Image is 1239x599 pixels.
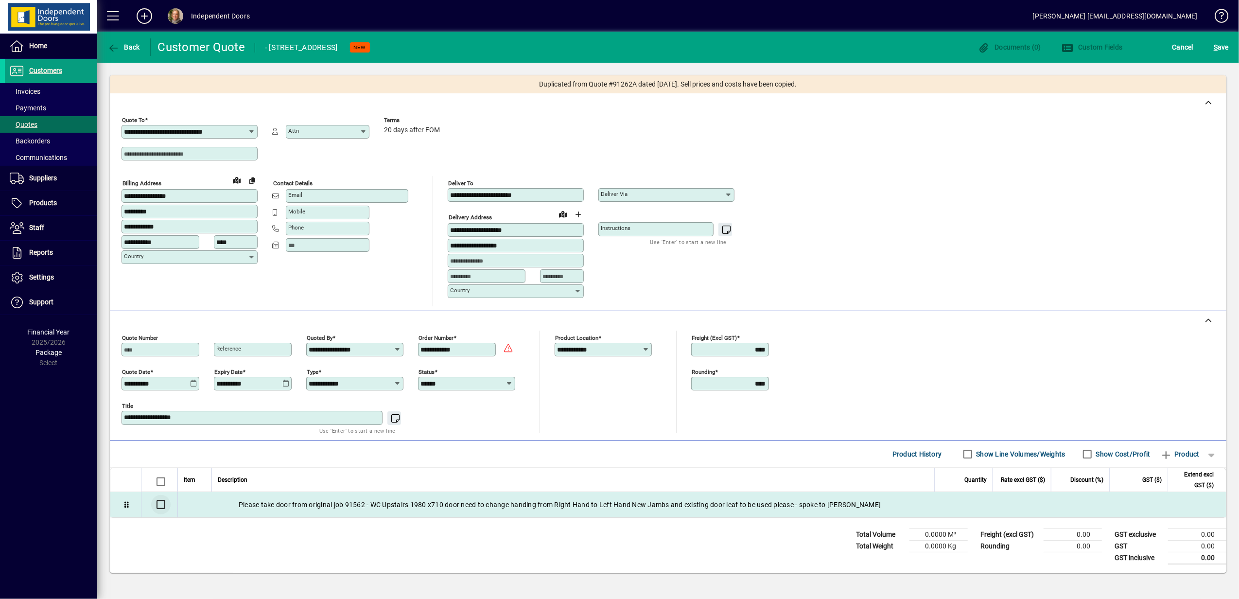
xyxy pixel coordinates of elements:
[265,40,338,55] div: - [STREET_ADDRESS]
[5,216,97,240] a: Staff
[1044,529,1102,540] td: 0.00
[319,425,396,436] mat-hint: Use 'Enter' to start a new line
[29,174,57,182] span: Suppliers
[229,172,244,188] a: View on map
[178,492,1226,517] div: Please take door from original job 91562 - WC Upstairs 1980 x710 door need to change handing from...
[158,39,245,55] div: Customer Quote
[107,43,140,51] span: Back
[307,368,318,375] mat-label: Type
[5,166,97,191] a: Suppliers
[1160,446,1200,462] span: Product
[978,43,1041,51] span: Documents (0)
[28,328,70,336] span: Financial Year
[1211,38,1231,56] button: Save
[29,224,44,231] span: Staff
[122,368,150,375] mat-label: Quote date
[851,540,909,552] td: Total Weight
[1033,8,1198,24] div: [PERSON_NAME] [EMAIL_ADDRESS][DOMAIN_NAME]
[964,475,987,485] span: Quantity
[976,540,1044,552] td: Rounding
[35,349,62,356] span: Package
[555,334,598,341] mat-label: Product location
[540,79,797,89] span: Duplicated from Quote #91262A dated [DATE]. Sell prices and costs have been copied.
[5,149,97,166] a: Communications
[1170,38,1196,56] button: Cancel
[10,88,40,95] span: Invoices
[307,334,332,341] mat-label: Quoted by
[555,206,571,222] a: View on map
[191,8,250,24] div: Independent Doors
[1172,39,1194,55] span: Cancel
[122,117,145,123] mat-label: Quote To
[288,224,304,231] mat-label: Phone
[909,529,968,540] td: 0.0000 M³
[975,449,1065,459] label: Show Line Volumes/Weights
[450,287,470,294] mat-label: Country
[214,368,243,375] mat-label: Expiry date
[1110,529,1168,540] td: GST exclusive
[419,368,435,375] mat-label: Status
[5,290,97,315] a: Support
[5,83,97,100] a: Invoices
[419,334,454,341] mat-label: Order number
[1155,445,1204,463] button: Product
[1059,38,1125,56] button: Custom Fields
[288,127,299,134] mat-label: Attn
[216,345,241,352] mat-label: Reference
[1214,39,1229,55] span: ave
[288,208,305,215] mat-label: Mobile
[571,207,586,222] button: Choose address
[1001,475,1045,485] span: Rate excl GST ($)
[5,100,97,116] a: Payments
[5,116,97,133] a: Quotes
[288,192,302,198] mat-label: Email
[909,540,968,552] td: 0.0000 Kg
[976,38,1044,56] button: Documents (0)
[1094,449,1151,459] label: Show Cost/Profit
[29,298,53,306] span: Support
[5,34,97,58] a: Home
[122,402,133,409] mat-label: Title
[1168,552,1226,564] td: 0.00
[1142,475,1162,485] span: GST ($)
[1062,43,1123,51] span: Custom Fields
[1110,552,1168,564] td: GST inclusive
[10,137,50,145] span: Backorders
[218,475,247,485] span: Description
[10,104,46,112] span: Payments
[692,334,737,341] mat-label: Freight (excl GST)
[97,38,151,56] app-page-header-button: Back
[384,117,442,123] span: Terms
[29,67,62,74] span: Customers
[29,42,47,50] span: Home
[692,368,715,375] mat-label: Rounding
[650,236,727,247] mat-hint: Use 'Enter' to start a new line
[129,7,160,25] button: Add
[105,38,142,56] button: Back
[1174,469,1214,491] span: Extend excl GST ($)
[5,241,97,265] a: Reports
[5,133,97,149] a: Backorders
[29,273,54,281] span: Settings
[892,446,942,462] span: Product History
[244,173,260,188] button: Copy to Delivery address
[851,529,909,540] td: Total Volume
[10,154,67,161] span: Communications
[5,191,97,215] a: Products
[1168,540,1226,552] td: 0.00
[5,265,97,290] a: Settings
[184,475,195,485] span: Item
[601,225,630,231] mat-label: Instructions
[29,248,53,256] span: Reports
[124,253,143,260] mat-label: Country
[889,445,946,463] button: Product History
[122,334,158,341] mat-label: Quote number
[976,529,1044,540] td: Freight (excl GST)
[448,180,473,187] mat-label: Deliver To
[10,121,37,128] span: Quotes
[601,191,628,197] mat-label: Deliver via
[1168,529,1226,540] td: 0.00
[354,44,366,51] span: NEW
[1110,540,1168,552] td: GST
[29,199,57,207] span: Products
